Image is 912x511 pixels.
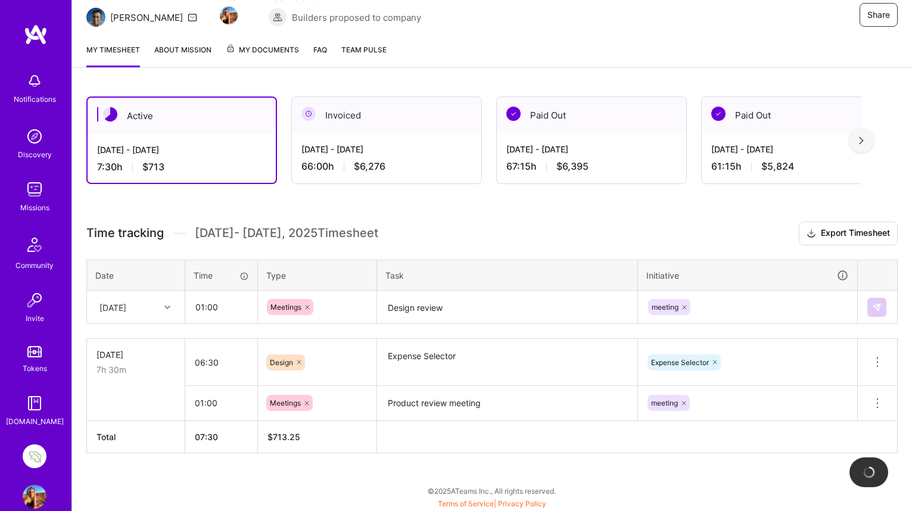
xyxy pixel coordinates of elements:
textarea: Product review meeting [378,387,636,420]
img: Paid Out [506,107,521,121]
div: Paid Out [702,97,891,133]
th: Total [87,420,185,453]
th: 07:30 [185,420,258,453]
div: Notifications [14,93,56,105]
div: Initiative [646,269,849,282]
div: 61:15 h [711,160,882,173]
span: Time tracking [86,226,164,241]
div: Discovery [18,148,52,161]
img: Builders proposed to company [268,8,287,27]
img: User Avatar [23,485,46,509]
span: Team Pulse [341,45,387,54]
a: Lettuce Financial [20,444,49,468]
img: Team Member Avatar [220,7,238,24]
span: Meetings [270,398,301,407]
textarea: Design review [378,292,636,323]
th: Date [87,260,185,291]
span: [DATE] - [DATE] , 2025 Timesheet [195,226,378,241]
div: Invoiced [292,97,481,133]
div: Invite [26,312,44,325]
img: logo [24,24,48,45]
span: $5,824 [761,160,794,173]
img: teamwork [23,177,46,201]
span: | [438,499,546,508]
div: [DATE] - [DATE] [711,143,882,155]
a: Team Member Avatar [221,5,236,26]
div: [DOMAIN_NAME] [6,415,64,428]
span: Design [270,358,293,367]
img: Invite [23,288,46,312]
a: Terms of Service [438,499,494,508]
a: About Mission [154,43,211,67]
textarea: Expense Selector [378,340,636,385]
span: $ 713.25 [267,432,300,442]
img: Invoiced [301,107,316,121]
img: tokens [27,346,42,357]
button: Export Timesheet [799,222,898,245]
a: My timesheet [86,43,140,67]
span: Builders proposed to company [292,11,421,24]
i: icon Mail [188,13,197,22]
span: $6,276 [354,160,385,173]
div: Tokens [23,362,47,375]
a: Privacy Policy [498,499,546,508]
input: HH:MM [185,347,257,378]
div: 7h 30m [97,363,175,376]
img: bell [23,69,46,93]
a: My Documents [226,43,299,67]
div: Paid Out [497,97,686,133]
div: 7:30 h [97,161,266,173]
img: discovery [23,124,46,148]
div: Active [88,98,276,134]
div: [DATE] - [DATE] [97,144,266,156]
span: Share [867,9,890,21]
div: [DATE] [99,301,126,313]
img: guide book [23,391,46,415]
img: Paid Out [711,107,726,121]
img: Lettuce Financial [23,444,46,468]
a: Team Pulse [341,43,387,67]
span: meeting [651,398,678,407]
div: Community [15,259,54,272]
input: HH:MM [186,291,257,323]
div: null [867,298,888,317]
div: [DATE] [97,348,175,361]
span: meeting [652,303,678,311]
a: FAQ [313,43,327,67]
span: Meetings [270,303,301,311]
div: © 2025 ATeams Inc., All rights reserved. [71,476,912,506]
div: 67:15 h [506,160,677,173]
div: 66:00 h [301,160,472,173]
div: Time [194,269,249,282]
button: Share [860,3,898,27]
span: Expense Selector [651,358,709,367]
img: Community [20,230,49,259]
div: [DATE] - [DATE] [301,143,472,155]
input: HH:MM [185,387,257,419]
img: Active [103,107,117,121]
img: right [859,136,864,145]
i: icon Chevron [164,304,170,310]
div: [DATE] - [DATE] [506,143,677,155]
img: Submit [872,303,882,312]
th: Task [377,260,638,291]
img: loading [861,465,876,479]
div: [PERSON_NAME] [110,11,183,24]
th: Type [258,260,377,291]
i: icon Download [807,228,816,240]
a: User Avatar [20,485,49,509]
span: $6,395 [556,160,589,173]
span: My Documents [226,43,299,57]
img: Team Architect [86,8,105,27]
div: Missions [20,201,49,214]
span: $713 [142,161,164,173]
